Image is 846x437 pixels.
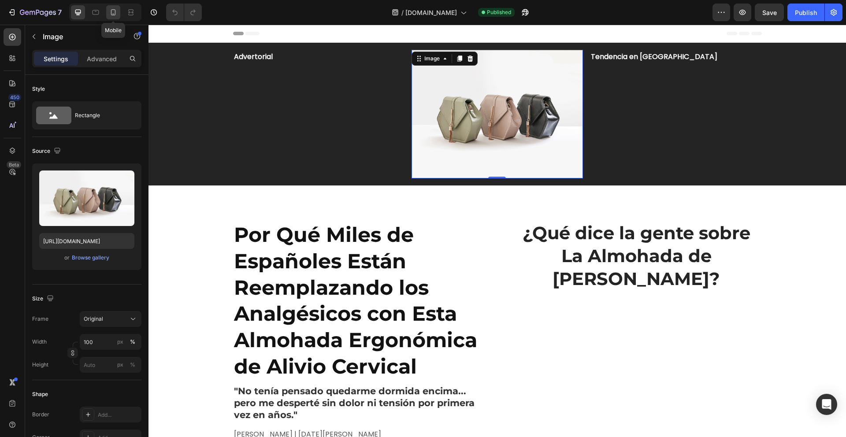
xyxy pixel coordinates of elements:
img: image_demo.jpg [263,25,434,154]
div: Image [274,30,293,38]
h2: Por Qué Miles de Españoles Están Reemplazando los Analgésicos con Esta Almohada Ergonómica de Ali... [85,196,335,356]
p: [PERSON_NAME] | [DATE][PERSON_NAME] [85,404,334,416]
input: https://example.com/image.jpg [39,233,134,249]
div: Browse gallery [72,254,109,262]
div: % [130,361,135,369]
span: / [401,8,404,17]
div: Size [32,293,56,305]
div: Open Intercom Messenger [816,394,837,415]
input: px% [80,334,141,350]
span: Save [762,9,777,16]
div: 450 [8,94,21,101]
button: Browse gallery [71,253,110,262]
p: Settings [44,54,68,63]
iframe: Design area [148,25,846,437]
div: Beta [7,161,21,168]
p: Advanced [87,54,117,63]
div: px [117,338,123,346]
div: Add... [98,411,139,419]
button: % [115,359,126,370]
button: % [115,337,126,347]
div: px [117,361,123,369]
button: px [127,337,138,347]
div: % [130,338,135,346]
div: Rectangle [75,105,129,126]
button: 7 [4,4,66,21]
strong: Tendencia en [GEOGRAPHIC_DATA] [442,27,569,37]
button: Save [755,4,784,21]
span: Original [84,315,103,323]
button: Original [80,311,141,327]
label: Frame [32,315,48,323]
p: Image [43,31,118,42]
div: Undo/Redo [166,4,202,21]
div: Border [32,411,49,418]
div: Source [32,145,63,157]
img: preview-image [39,170,134,226]
button: Publish [787,4,824,21]
input: px% [80,357,141,373]
div: Style [32,85,45,93]
span: or [64,252,70,263]
p: 7 [58,7,62,18]
button: px [127,359,138,370]
span: Published [487,8,511,16]
label: Width [32,338,47,346]
span: [DOMAIN_NAME] [405,8,457,17]
h2: ¿Qué dice la gente sobre La Almohada de [PERSON_NAME]? [363,196,613,267]
div: Shape [32,390,48,398]
label: Height [32,361,48,369]
div: Publish [795,8,817,17]
h2: "No tenía pensado quedarme dormida encima... pero me desperté sin dolor ni tensión por primera ve... [85,359,335,397]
